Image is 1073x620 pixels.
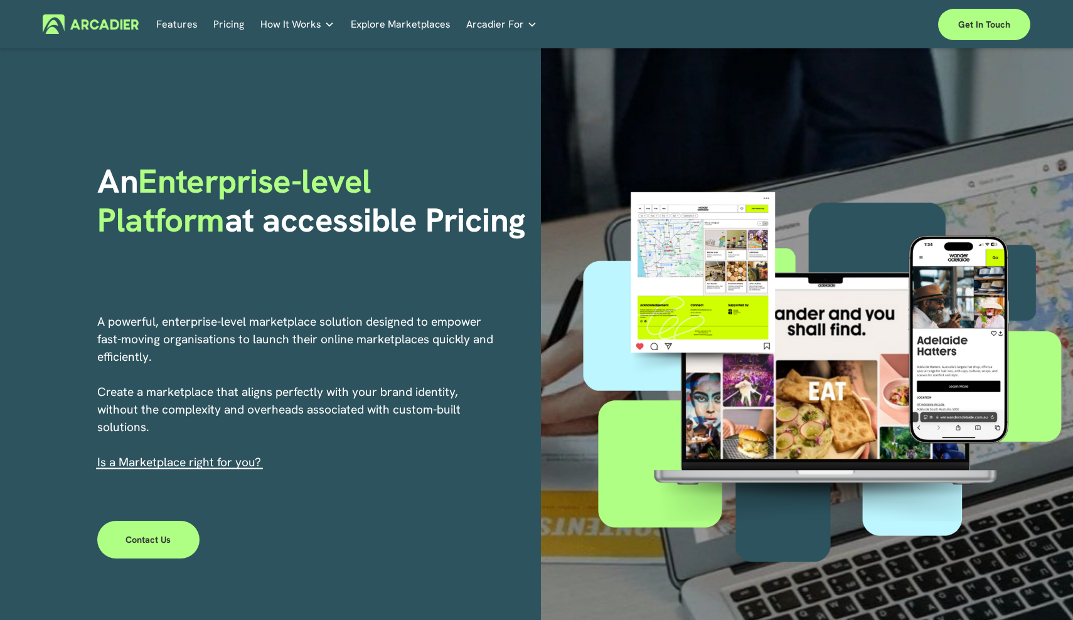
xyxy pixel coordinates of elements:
[260,16,321,33] span: How It Works
[156,14,198,34] a: Features
[97,159,380,242] span: Enterprise-level Platform
[466,14,537,34] a: folder dropdown
[97,313,495,471] p: A powerful, enterprise-level marketplace solution designed to empower fast-moving organisations t...
[938,9,1030,40] a: Get in touch
[351,14,451,34] a: Explore Marketplaces
[97,162,532,240] h1: An at accessible Pricing
[466,16,524,33] span: Arcadier For
[97,454,261,470] span: I
[260,14,334,34] a: folder dropdown
[97,521,200,559] a: Contact Us
[43,14,139,34] img: Arcadier
[213,14,244,34] a: Pricing
[100,454,261,470] a: s a Marketplace right for you?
